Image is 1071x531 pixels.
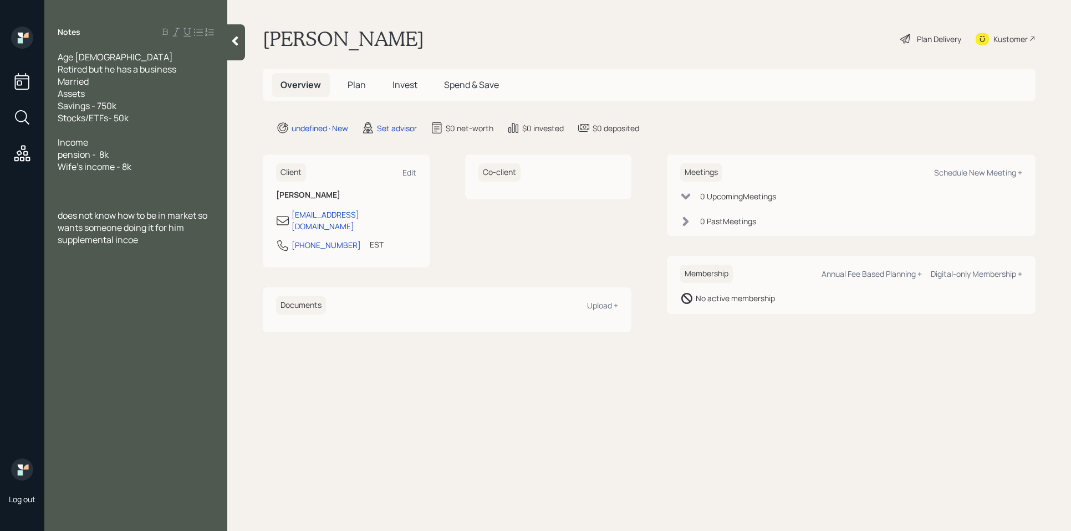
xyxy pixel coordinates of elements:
div: Set advisor [377,122,417,134]
div: 0 Upcoming Meeting s [700,190,776,202]
div: Schedule New Meeting + [934,167,1022,178]
span: Income [58,136,88,148]
h6: Membership [680,265,733,283]
span: supplemental incoe [58,234,138,246]
span: Stocks/ETFs- 50k [58,112,129,124]
div: Edit [402,167,416,178]
span: Age [DEMOGRAPHIC_DATA] [58,51,173,63]
label: Notes [58,27,80,38]
h1: [PERSON_NAME] [263,27,424,51]
div: Annual Fee Based Planning + [822,269,922,279]
div: [PHONE_NUMBER] [292,239,361,251]
div: 0 Past Meeting s [700,215,756,227]
img: retirable_logo.png [11,458,33,481]
span: Spend & Save [444,79,499,91]
span: does not know how to be in market so wants someone doing it for him [58,209,209,234]
div: $0 net-worth [446,122,493,134]
h6: Meetings [680,163,722,182]
span: pension - 8k [58,148,109,161]
span: Overview [280,79,321,91]
div: Kustomer [993,33,1028,45]
div: Plan Delivery [917,33,961,45]
span: Savings - 750k [58,100,116,112]
h6: Co-client [478,163,521,182]
h6: Documents [276,296,326,315]
div: Log out [9,494,35,504]
div: undefined · New [292,122,348,134]
div: No active membership [696,292,775,304]
div: Upload + [587,300,618,311]
div: $0 invested [522,122,564,134]
div: Digital-only Membership + [931,269,1022,279]
span: Wife's income - 8k [58,161,131,173]
span: Assets [58,87,85,100]
span: Plan [348,79,366,91]
h6: Client [276,163,306,182]
span: Retired but he has a business [58,63,176,75]
span: Invest [392,79,417,91]
span: Married [58,75,89,87]
div: $0 deposited [593,122,639,134]
h6: [PERSON_NAME] [276,190,416,200]
div: [EMAIL_ADDRESS][DOMAIN_NAME] [292,209,416,232]
div: EST [370,239,384,250]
